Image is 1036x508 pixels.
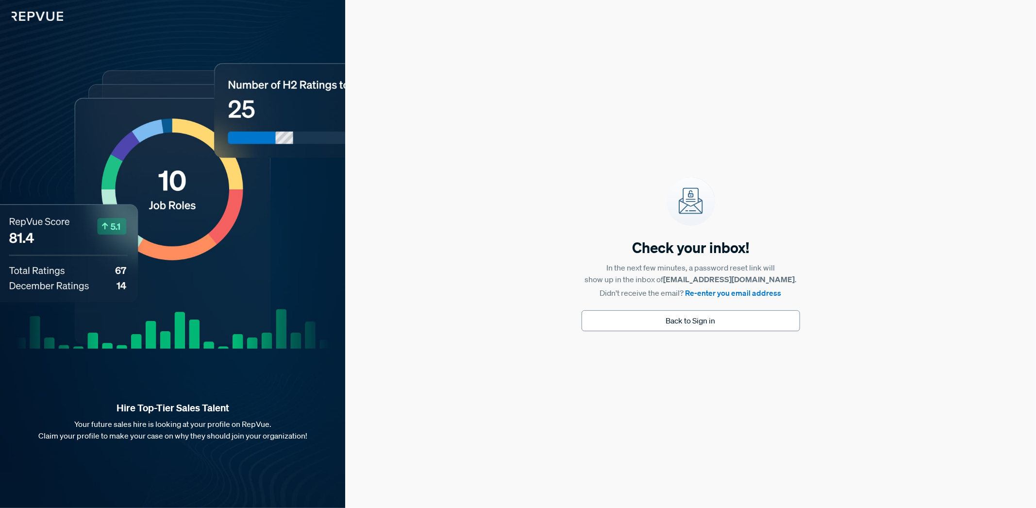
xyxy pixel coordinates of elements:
img: Success [667,177,715,226]
button: Back to Sign in [582,310,800,331]
p: In the next few minutes, a password reset link will show up in the inbox of . [585,262,797,285]
a: Re-enter you email address [685,288,782,298]
p: Didn't receive the email? [600,287,782,299]
p: Your future sales hire is looking at your profile on RepVue. Claim your profile to make your case... [16,418,330,441]
strong: [EMAIL_ADDRESS][DOMAIN_NAME] [663,274,795,284]
strong: Hire Top-Tier Sales Talent [16,402,330,414]
h5: Check your inbox! [632,237,749,258]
